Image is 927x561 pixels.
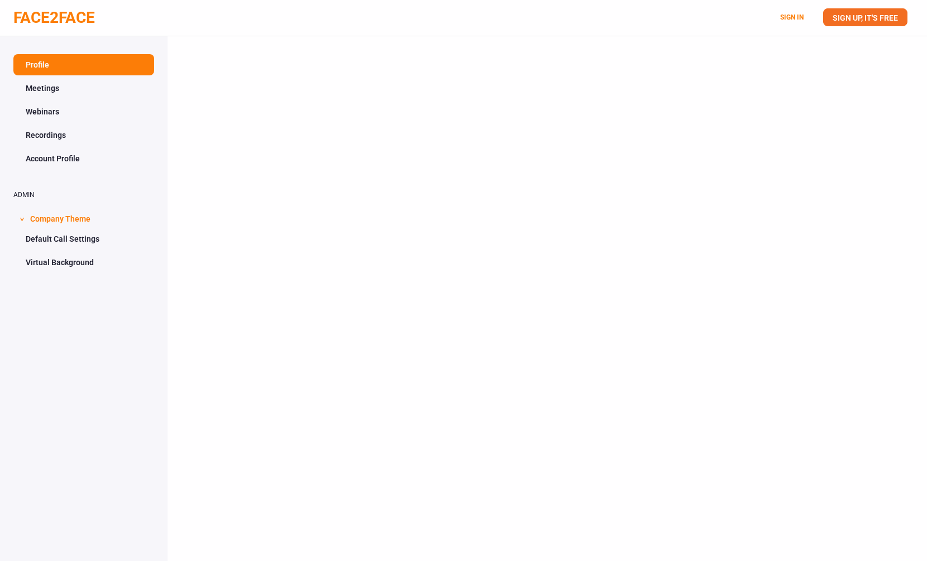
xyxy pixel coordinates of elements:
[13,124,154,146] a: Recordings
[13,101,154,122] a: Webinars
[13,191,154,199] h2: ADMIN
[13,78,154,99] a: Meetings
[13,148,154,169] a: Account Profile
[13,54,154,75] a: Profile
[13,252,154,273] a: Virtual Background
[13,8,95,27] a: FACE2FACE
[16,217,27,221] span: >
[13,228,154,250] a: Default Call Settings
[823,8,907,26] a: SIGN UP, IT'S FREE
[780,13,804,21] a: SIGN IN
[30,207,90,228] span: Company Theme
